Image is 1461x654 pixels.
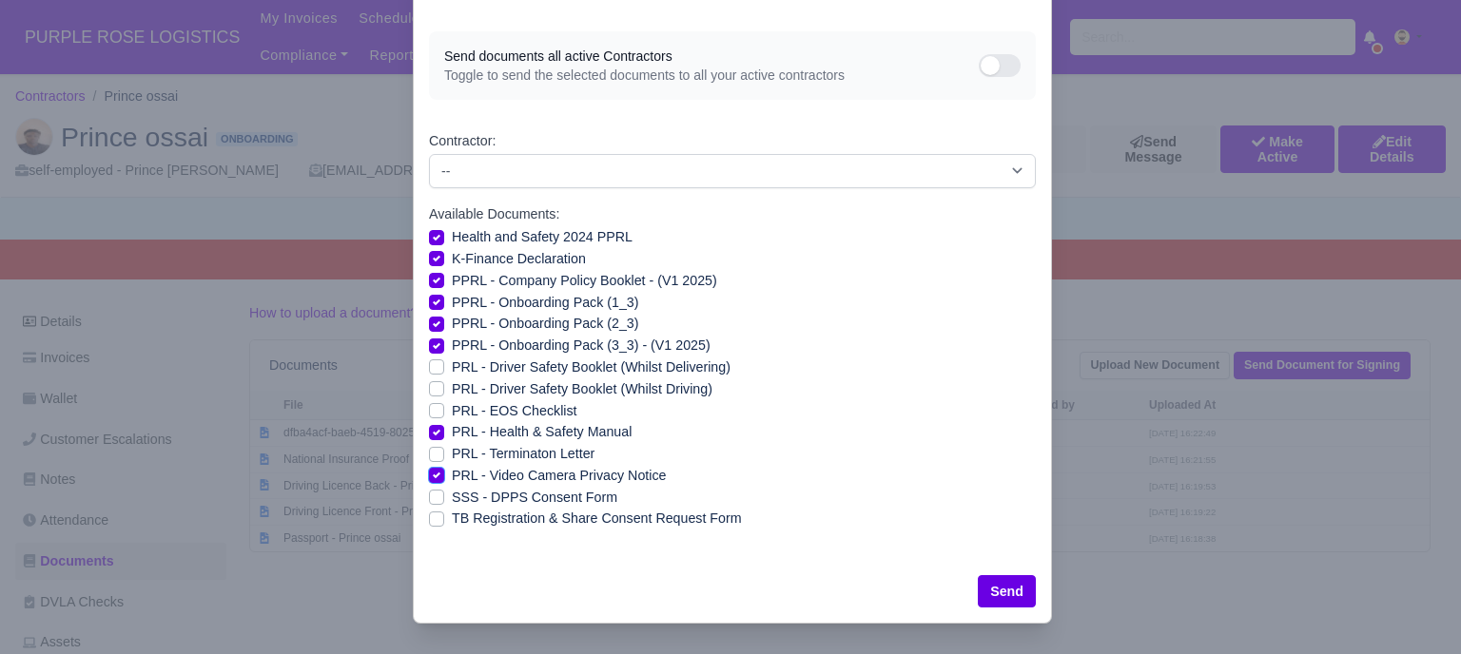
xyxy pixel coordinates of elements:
label: PRL - Video Camera Privacy Notice [452,465,666,487]
iframe: Chat Widget [1366,563,1461,654]
label: PPRL - Onboarding Pack (2_3) [452,313,638,335]
label: PRL - Terminaton Letter [452,443,594,465]
label: Contractor: [429,130,496,152]
label: Available Documents: [429,203,559,225]
label: SSS - DPPS Consent Form [452,487,617,509]
span: Send documents all active Contractors [444,47,979,66]
label: K-Finance Declaration [452,248,586,270]
label: PRL - Driver Safety Booklet (Whilst Delivering) [452,356,730,378]
label: ТB Registration & Share Consent Request Form [452,508,742,529]
label: PRL - Driver Safety Booklet (Whilst Driving) [452,378,712,400]
button: Send [978,575,1036,607]
label: PPRL - Onboarding Pack (3_3) - (V1 2025) [452,335,711,356]
label: Health and Safety 2024 PPRL [452,226,633,248]
label: PPRL - Onboarding Pack (1_3) [452,292,638,314]
label: PRL - Health & Safety Manual [452,421,632,443]
label: PPRL - Company Policy Booklet - (V1 2025) [452,270,717,292]
label: PRL - EOS Checklist [452,400,577,422]
span: Toggle to send the selected documents to all your active contractors [444,66,979,85]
